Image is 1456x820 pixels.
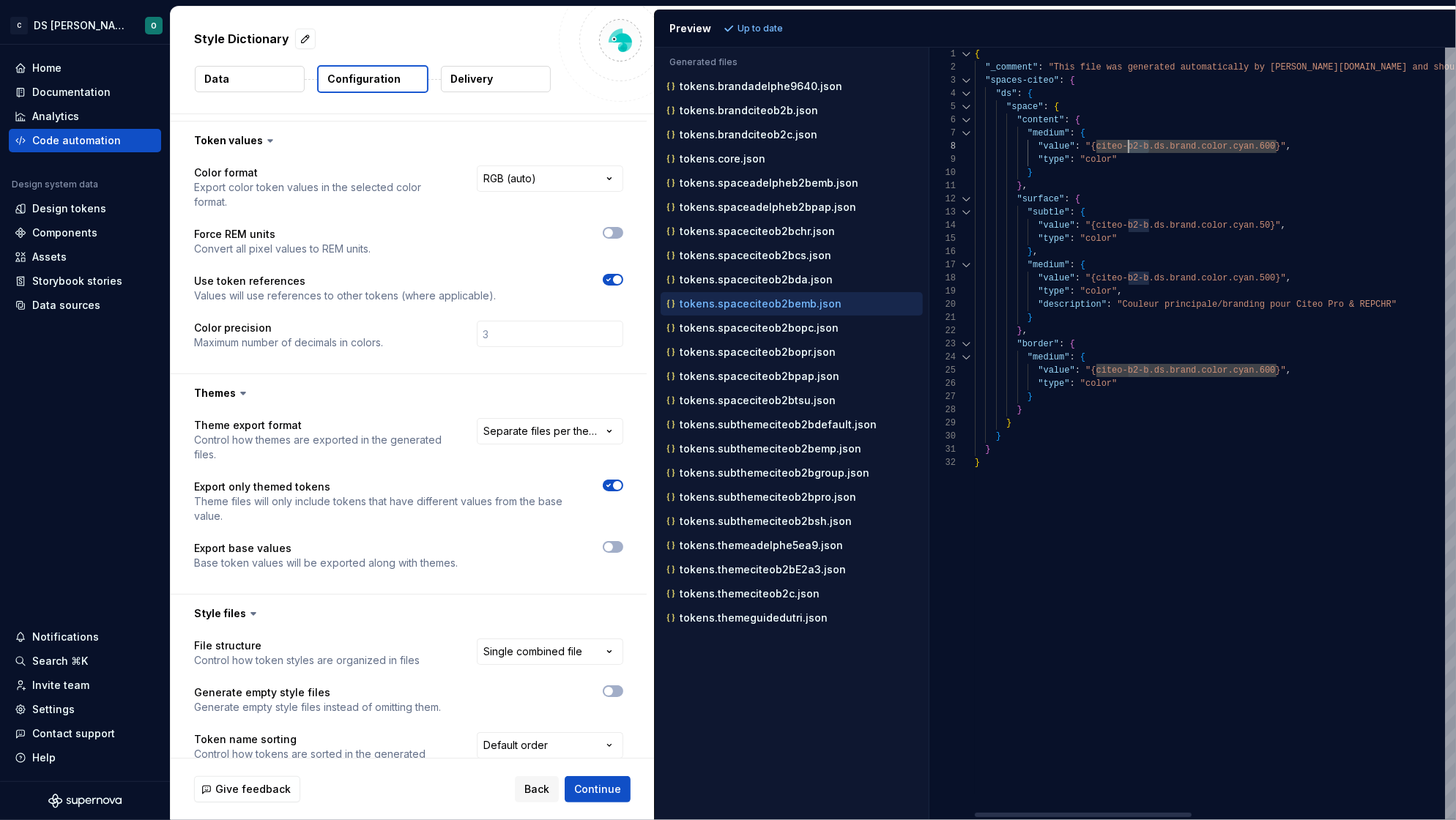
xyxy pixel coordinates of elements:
[32,201,106,216] div: Design tokens
[524,782,549,797] span: Back
[574,782,621,797] span: Continue
[194,776,300,802] button: Give feedback
[9,105,161,128] a: Analytics
[194,418,450,433] p: Theme export format
[32,702,75,717] div: Settings
[195,66,305,92] button: Data
[194,180,450,209] p: Export color token values in the selected color format.
[194,556,458,570] p: Base token values will be exported along with themes.
[9,81,161,104] a: Documentation
[12,179,98,190] div: Design system data
[317,65,428,93] button: Configuration
[9,746,161,769] button: Help
[32,274,122,288] div: Storybook stories
[477,321,623,347] input: 3
[194,685,441,700] p: Generate empty style files
[32,630,99,644] div: Notifications
[32,133,121,148] div: Code automation
[194,494,576,523] p: Theme files will only include tokens that have different values from the base value.
[194,274,496,288] p: Use token references
[151,20,157,31] div: O
[9,722,161,745] button: Contact support
[669,21,711,36] div: Preview
[194,242,371,256] p: Convert all pixel values to REM units.
[10,17,28,34] div: C
[9,649,161,673] button: Search ⌘K
[194,700,441,715] p: Generate empty style files instead of omitting them.
[9,197,161,220] a: Design tokens
[194,30,289,48] p: Style Dictionary
[9,294,161,317] a: Data sources
[32,726,115,741] div: Contact support
[194,433,450,462] p: Control how themes are exported in the generated files.
[194,653,420,668] p: Control how token styles are organized in files
[194,227,371,242] p: Force REM units
[194,541,458,556] p: Export base values
[9,245,161,269] a: Assets
[32,678,89,693] div: Invite team
[32,298,100,313] div: Data sources
[565,776,631,802] button: Continue
[32,250,67,264] div: Assets
[215,782,291,797] span: Give feedback
[194,747,450,776] p: Control how tokens are sorted in the generated token files.
[450,72,493,86] p: Delivery
[194,165,450,180] p: Color format
[9,625,161,649] button: Notifications
[48,794,122,808] svg: Supernova Logo
[9,221,161,245] a: Components
[32,85,111,100] div: Documentation
[194,480,576,494] p: Export only themed tokens
[204,72,229,86] p: Data
[3,10,167,41] button: CDS [PERSON_NAME]O
[194,321,383,335] p: Color precision
[327,72,401,86] p: Configuration
[194,732,450,747] p: Token name sorting
[32,750,56,765] div: Help
[738,23,783,34] p: Up to date
[34,18,127,33] div: DS [PERSON_NAME]
[194,335,383,350] p: Maximum number of decimals in colors.
[9,698,161,721] a: Settings
[9,269,161,293] a: Storybook stories
[9,129,161,152] a: Code automation
[32,654,88,668] div: Search ⌘K
[9,674,161,697] a: Invite team
[515,776,559,802] button: Back
[32,61,62,75] div: Home
[9,56,161,80] a: Home
[194,288,496,303] p: Values will use references to other tokens (where applicable).
[194,638,420,653] p: File structure
[441,66,551,92] button: Delivery
[32,225,97,240] div: Components
[32,109,79,124] div: Analytics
